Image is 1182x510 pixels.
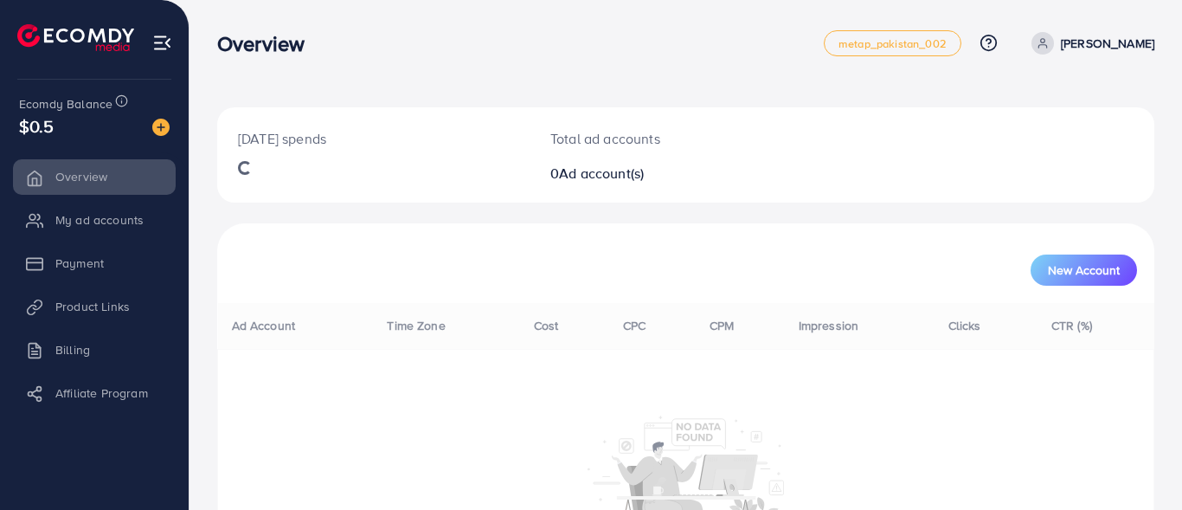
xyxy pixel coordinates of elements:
[17,24,134,51] img: logo
[1025,32,1154,55] a: [PERSON_NAME]
[559,164,644,183] span: Ad account(s)
[1048,264,1120,276] span: New Account
[152,119,170,136] img: image
[217,31,318,56] h3: Overview
[838,38,947,49] span: metap_pakistan_002
[238,128,509,149] p: [DATE] spends
[19,95,112,113] span: Ecomdy Balance
[550,165,743,182] h2: 0
[152,33,172,53] img: menu
[1061,33,1154,54] p: [PERSON_NAME]
[19,113,55,139] span: $0.5
[550,128,743,149] p: Total ad accounts
[824,30,961,56] a: metap_pakistan_002
[1031,255,1137,286] button: New Account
